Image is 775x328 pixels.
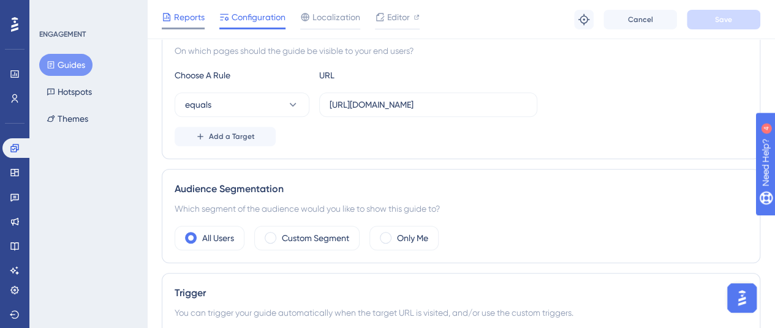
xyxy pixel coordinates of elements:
div: URL [319,68,454,83]
div: ENGAGEMENT [39,29,86,39]
button: equals [175,92,309,117]
label: Only Me [397,231,428,245]
span: Localization [312,10,360,24]
button: Hotspots [39,81,99,103]
div: Which segment of the audience would you like to show this guide to? [175,201,747,216]
input: yourwebsite.com/path [330,98,527,111]
span: Save [715,15,732,24]
div: 4 [85,6,89,16]
button: Add a Target [175,127,276,146]
span: Reports [174,10,205,24]
button: Guides [39,54,93,76]
iframe: UserGuiding AI Assistant Launcher [724,280,760,316]
div: On which pages should the guide be visible to your end users? [175,43,747,58]
label: Custom Segment [282,231,349,245]
button: Themes [39,108,96,130]
span: Configuration [232,10,285,24]
div: Choose A Rule [175,68,309,83]
span: Editor [387,10,410,24]
span: Add a Target [209,132,255,141]
div: Audience Segmentation [175,182,747,196]
button: Cancel [603,10,677,29]
span: Need Help? [29,3,77,18]
span: equals [185,97,211,112]
div: Trigger [175,286,747,300]
div: You can trigger your guide automatically when the target URL is visited, and/or use the custom tr... [175,305,747,320]
button: Save [687,10,760,29]
label: All Users [202,231,234,245]
span: Cancel [628,15,653,24]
